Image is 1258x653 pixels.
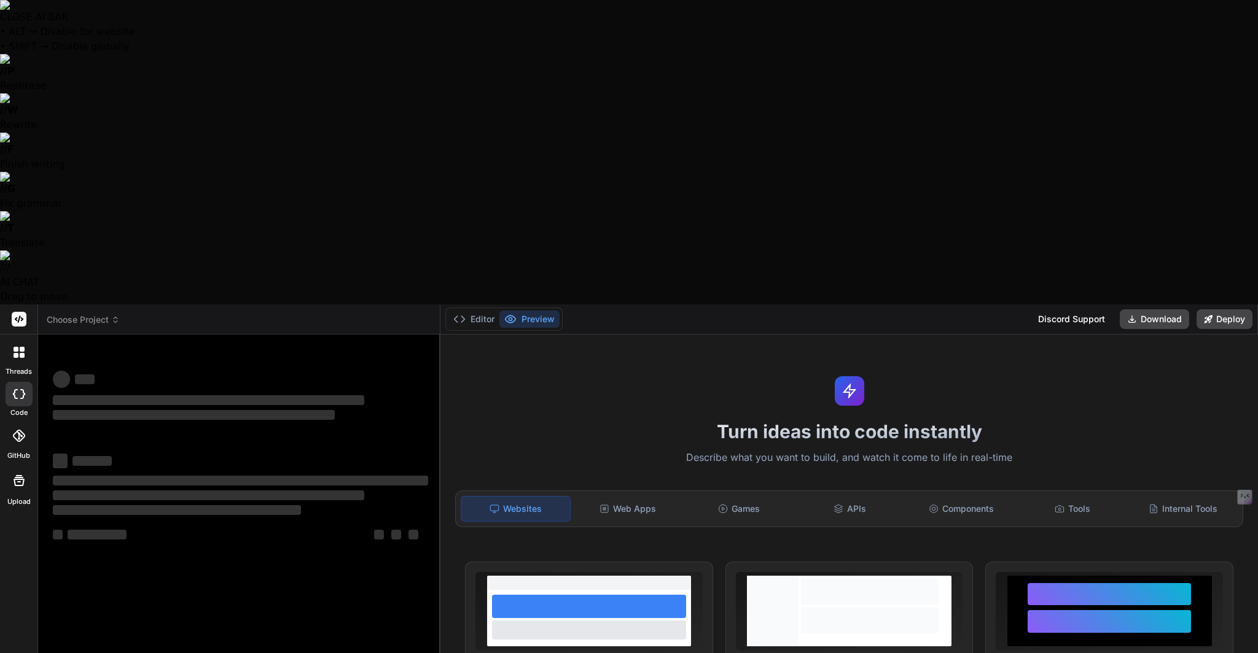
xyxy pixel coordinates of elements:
[391,530,401,539] span: ‌
[7,497,31,507] label: Upload
[53,490,364,500] span: ‌
[6,366,32,377] label: threads
[53,530,63,539] span: ‌
[684,496,793,522] div: Games
[53,476,428,485] span: ‌
[795,496,904,522] div: APIs
[448,420,1251,442] h1: Turn ideas into code instantly
[53,454,68,468] span: ‌
[75,374,95,384] span: ‌
[1129,496,1238,522] div: Internal Tools
[907,496,1015,522] div: Components
[408,530,418,539] span: ‌
[53,371,70,388] span: ‌
[72,456,112,466] span: ‌
[448,311,499,328] button: Editor
[1120,309,1189,329] button: Download
[573,496,682,522] div: Web Apps
[448,450,1251,466] p: Describe what you want to build, and watch it come to life in real-time
[53,505,301,515] span: ‌
[1197,309,1252,329] button: Deploy
[53,395,364,405] span: ‌
[1031,309,1112,329] div: Discord Support
[461,496,571,522] div: Websites
[53,410,335,420] span: ‌
[1018,496,1127,522] div: Tools
[374,530,384,539] span: ‌
[10,408,28,418] label: code
[68,530,127,539] span: ‌
[499,311,560,328] button: Preview
[47,314,120,326] span: Choose Project
[7,450,30,461] label: GitHub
